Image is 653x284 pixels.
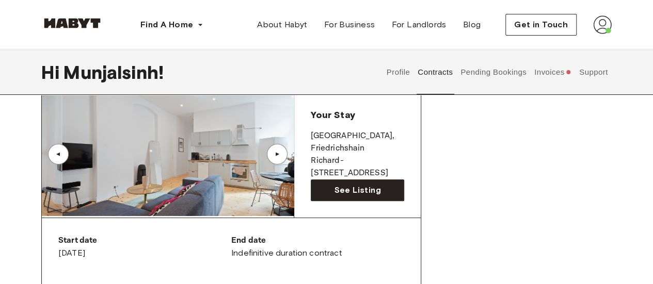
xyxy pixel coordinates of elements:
[311,179,404,201] a: See Listing
[383,14,454,35] a: For Landlords
[455,14,489,35] a: Blog
[463,19,481,31] span: Blog
[514,19,568,31] span: Get in Touch
[391,19,446,31] span: For Landlords
[385,49,411,95] button: Profile
[58,235,231,247] p: Start date
[383,49,612,95] div: user profile tabs
[311,109,355,121] span: Your Stay
[140,19,193,31] span: Find A Home
[231,235,404,259] div: Indefinitive duration contract
[334,184,380,196] span: See Listing
[58,235,231,259] div: [DATE]
[249,14,315,35] a: About Habyt
[417,49,454,95] button: Contracts
[63,61,164,83] span: Munjalsinh !
[324,19,375,31] span: For Business
[41,18,103,28] img: Habyt
[505,14,577,36] button: Get in Touch
[257,19,307,31] span: About Habyt
[231,235,404,247] p: End date
[53,151,63,157] div: ▲
[459,49,528,95] button: Pending Bookings
[41,61,63,83] span: Hi
[578,49,609,95] button: Support
[132,14,212,35] button: Find A Home
[272,151,282,157] div: ▲
[593,15,612,34] img: avatar
[62,92,314,216] img: Image of the room
[311,130,404,155] p: [GEOGRAPHIC_DATA] , Friedrichshain
[311,155,404,179] p: Richard-[STREET_ADDRESS]
[533,49,572,95] button: Invoices
[316,14,384,35] a: For Business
